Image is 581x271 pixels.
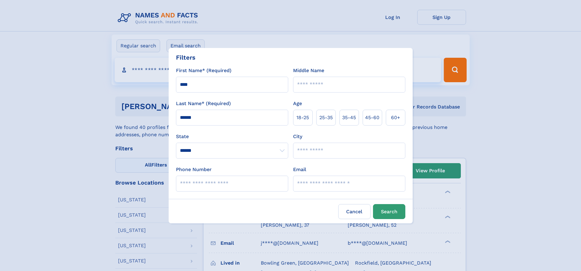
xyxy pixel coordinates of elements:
[176,53,195,62] div: Filters
[391,114,400,121] span: 60+
[293,166,306,173] label: Email
[342,114,356,121] span: 35‑45
[319,114,333,121] span: 25‑35
[176,133,288,140] label: State
[176,100,231,107] label: Last Name* (Required)
[365,114,379,121] span: 45‑60
[296,114,309,121] span: 18‑25
[373,204,405,219] button: Search
[293,133,302,140] label: City
[176,67,231,74] label: First Name* (Required)
[293,67,324,74] label: Middle Name
[293,100,302,107] label: Age
[338,204,371,219] label: Cancel
[176,166,212,173] label: Phone Number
